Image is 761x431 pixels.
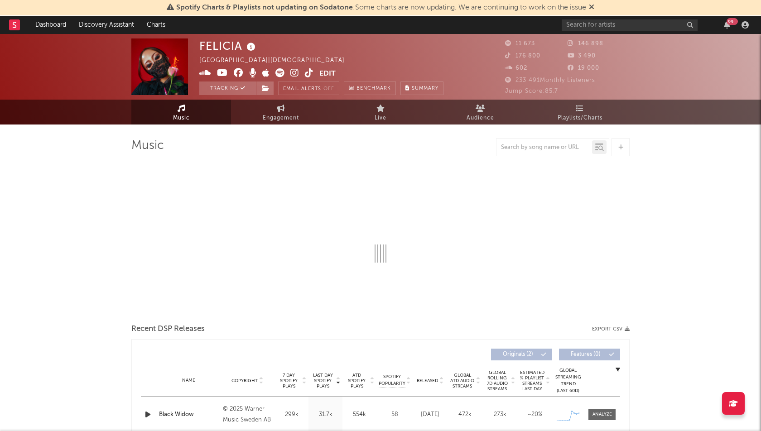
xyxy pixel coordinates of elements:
span: Spotify Popularity [379,374,405,387]
span: Music [173,113,190,124]
div: Global Streaming Trend (Last 60D) [554,367,582,394]
span: 233 491 Monthly Listeners [505,77,595,83]
div: 58 [379,410,410,419]
span: Recent DSP Releases [131,324,205,335]
a: Playlists/Charts [530,100,630,125]
span: Jump Score: 85.7 [505,88,558,94]
div: [DATE] [415,410,445,419]
a: Audience [430,100,530,125]
span: Estimated % Playlist Streams Last Day [520,370,544,392]
span: 3 490 [568,53,596,59]
a: Engagement [231,100,331,125]
a: Benchmark [344,81,396,95]
button: Features(0) [559,349,620,360]
button: Summary [400,81,443,95]
a: Charts [140,16,172,34]
button: 99+ [724,21,730,29]
a: Music [131,100,231,125]
span: 11 673 [505,41,535,47]
span: Dismiss [589,4,594,11]
span: 7 Day Spotify Plays [277,373,301,389]
div: 99 + [727,18,738,25]
span: Features ( 0 ) [565,352,607,357]
button: Export CSV [592,326,630,332]
a: Discovery Assistant [72,16,140,34]
div: Name [159,377,218,384]
span: Engagement [263,113,299,124]
div: 554k [345,410,374,419]
div: © 2025 Warner Music Sweden AB [223,404,272,426]
div: 299k [277,410,306,419]
input: Search for artists [562,19,698,31]
a: Black Widow [159,410,218,419]
span: Global Rolling 7D Audio Streams [485,370,510,392]
div: 472k [450,410,480,419]
div: 273k [485,410,515,419]
em: Off [323,86,334,91]
span: Spotify Charts & Playlists not updating on Sodatone [176,4,353,11]
span: 146 898 [568,41,603,47]
span: Released [417,378,438,383]
div: [GEOGRAPHIC_DATA] | [DEMOGRAPHIC_DATA] [199,55,355,66]
span: Originals ( 2 ) [497,352,539,357]
div: ~ 20 % [520,410,550,419]
span: ATD Spotify Plays [345,373,369,389]
span: Last Day Spotify Plays [311,373,335,389]
span: : Some charts are now updating. We are continuing to work on the issue [176,4,586,11]
button: Originals(2) [491,349,552,360]
div: 31.7k [311,410,340,419]
span: Benchmark [356,83,391,94]
span: Summary [412,86,438,91]
span: 602 [505,65,527,71]
button: Edit [319,68,336,80]
span: Copyright [231,378,258,383]
span: Global ATD Audio Streams [450,373,475,389]
span: Live [375,113,386,124]
button: Tracking [199,81,256,95]
div: FELICIA [199,38,258,53]
span: Playlists/Charts [558,113,602,124]
span: 176 800 [505,53,540,59]
span: Audience [467,113,494,124]
input: Search by song name or URL [496,144,592,151]
span: 19 000 [568,65,599,71]
a: Dashboard [29,16,72,34]
button: Email AlertsOff [278,81,339,95]
a: Live [331,100,430,125]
